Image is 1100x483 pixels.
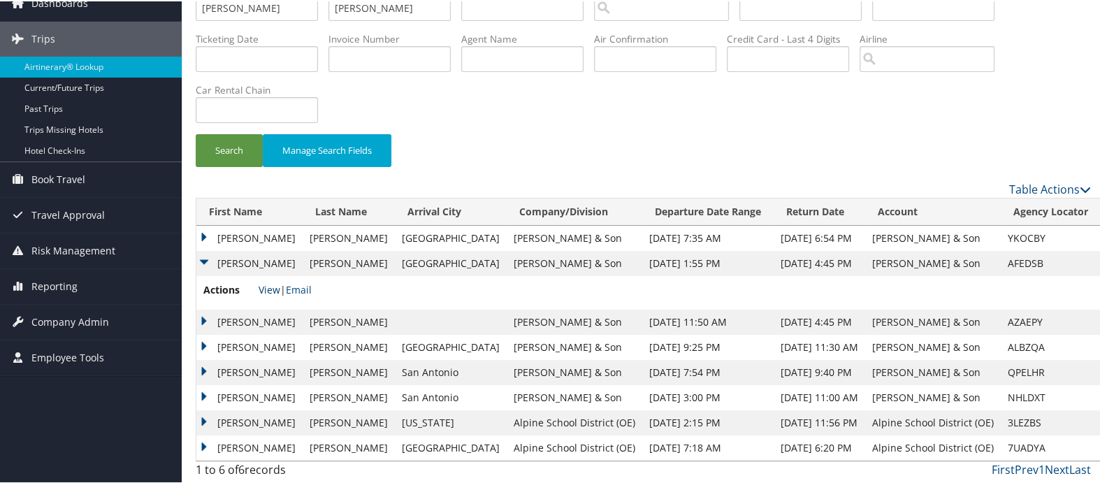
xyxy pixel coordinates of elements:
[1069,461,1091,476] a: Last
[727,31,860,45] label: Credit Card - Last 4 Digits
[196,133,263,166] button: Search
[196,333,303,359] td: [PERSON_NAME]
[642,359,774,384] td: [DATE] 7:54 PM
[395,224,507,250] td: [GEOGRAPHIC_DATA]
[303,359,395,384] td: [PERSON_NAME]
[196,384,303,409] td: [PERSON_NAME]
[865,308,1001,333] td: [PERSON_NAME] & Son
[865,250,1001,275] td: [PERSON_NAME] & Son
[865,333,1001,359] td: [PERSON_NAME] & Son
[642,384,774,409] td: [DATE] 3:00 PM
[642,250,774,275] td: [DATE] 1:55 PM
[1039,461,1045,476] a: 1
[507,250,642,275] td: [PERSON_NAME] & Son
[774,384,865,409] td: [DATE] 11:00 AM
[865,434,1001,459] td: Alpine School District (OE)
[642,409,774,434] td: [DATE] 2:15 PM
[31,303,109,338] span: Company Admin
[31,268,78,303] span: Reporting
[196,31,328,45] label: Ticketing Date
[642,224,774,250] td: [DATE] 7:35 AM
[303,308,395,333] td: [PERSON_NAME]
[31,196,105,231] span: Travel Approval
[259,282,280,295] a: View
[395,250,507,275] td: [GEOGRAPHIC_DATA]
[507,308,642,333] td: [PERSON_NAME] & Son
[31,232,115,267] span: Risk Management
[865,197,1001,224] th: Account: activate to sort column ascending
[507,197,642,224] th: Company/Division
[303,224,395,250] td: [PERSON_NAME]
[238,461,245,476] span: 6
[774,250,865,275] td: [DATE] 4:45 PM
[328,31,461,45] label: Invoice Number
[507,359,642,384] td: [PERSON_NAME] & Son
[860,31,1005,45] label: Airline
[303,409,395,434] td: [PERSON_NAME]
[395,333,507,359] td: [GEOGRAPHIC_DATA]
[196,82,328,96] label: Car Rental Chain
[507,333,642,359] td: [PERSON_NAME] & Son
[196,308,303,333] td: [PERSON_NAME]
[774,434,865,459] td: [DATE] 6:20 PM
[1009,180,1091,196] a: Table Actions
[461,31,594,45] label: Agent Name
[303,197,395,224] th: Last Name: activate to sort column ascending
[395,384,507,409] td: San Antonio
[774,308,865,333] td: [DATE] 4:45 PM
[196,434,303,459] td: [PERSON_NAME]
[1045,461,1069,476] a: Next
[303,333,395,359] td: [PERSON_NAME]
[303,434,395,459] td: [PERSON_NAME]
[303,250,395,275] td: [PERSON_NAME]
[303,384,395,409] td: [PERSON_NAME]
[642,197,774,224] th: Departure Date Range: activate to sort column ascending
[774,359,865,384] td: [DATE] 9:40 PM
[196,409,303,434] td: [PERSON_NAME]
[507,384,642,409] td: [PERSON_NAME] & Son
[203,281,256,296] span: Actions
[774,197,865,224] th: Return Date: activate to sort column ascending
[31,20,55,55] span: Trips
[642,434,774,459] td: [DATE] 7:18 AM
[642,308,774,333] td: [DATE] 11:50 AM
[1015,461,1039,476] a: Prev
[286,282,312,295] a: Email
[865,359,1001,384] td: [PERSON_NAME] & Son
[507,409,642,434] td: Alpine School District (OE)
[196,224,303,250] td: [PERSON_NAME]
[259,282,312,295] span: |
[395,409,507,434] td: [US_STATE]
[774,224,865,250] td: [DATE] 6:54 PM
[263,133,391,166] button: Manage Search Fields
[507,434,642,459] td: Alpine School District (OE)
[31,161,85,196] span: Book Travel
[594,31,727,45] label: Air Confirmation
[774,409,865,434] td: [DATE] 11:56 PM
[507,224,642,250] td: [PERSON_NAME] & Son
[865,384,1001,409] td: [PERSON_NAME] & Son
[395,434,507,459] td: [GEOGRAPHIC_DATA]
[395,197,507,224] th: Arrival City: activate to sort column ascending
[196,197,303,224] th: First Name: activate to sort column ascending
[865,409,1001,434] td: Alpine School District (OE)
[642,333,774,359] td: [DATE] 9:25 PM
[865,224,1001,250] td: [PERSON_NAME] & Son
[992,461,1015,476] a: First
[774,333,865,359] td: [DATE] 11:30 AM
[31,339,104,374] span: Employee Tools
[196,250,303,275] td: [PERSON_NAME]
[395,359,507,384] td: San Antonio
[196,359,303,384] td: [PERSON_NAME]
